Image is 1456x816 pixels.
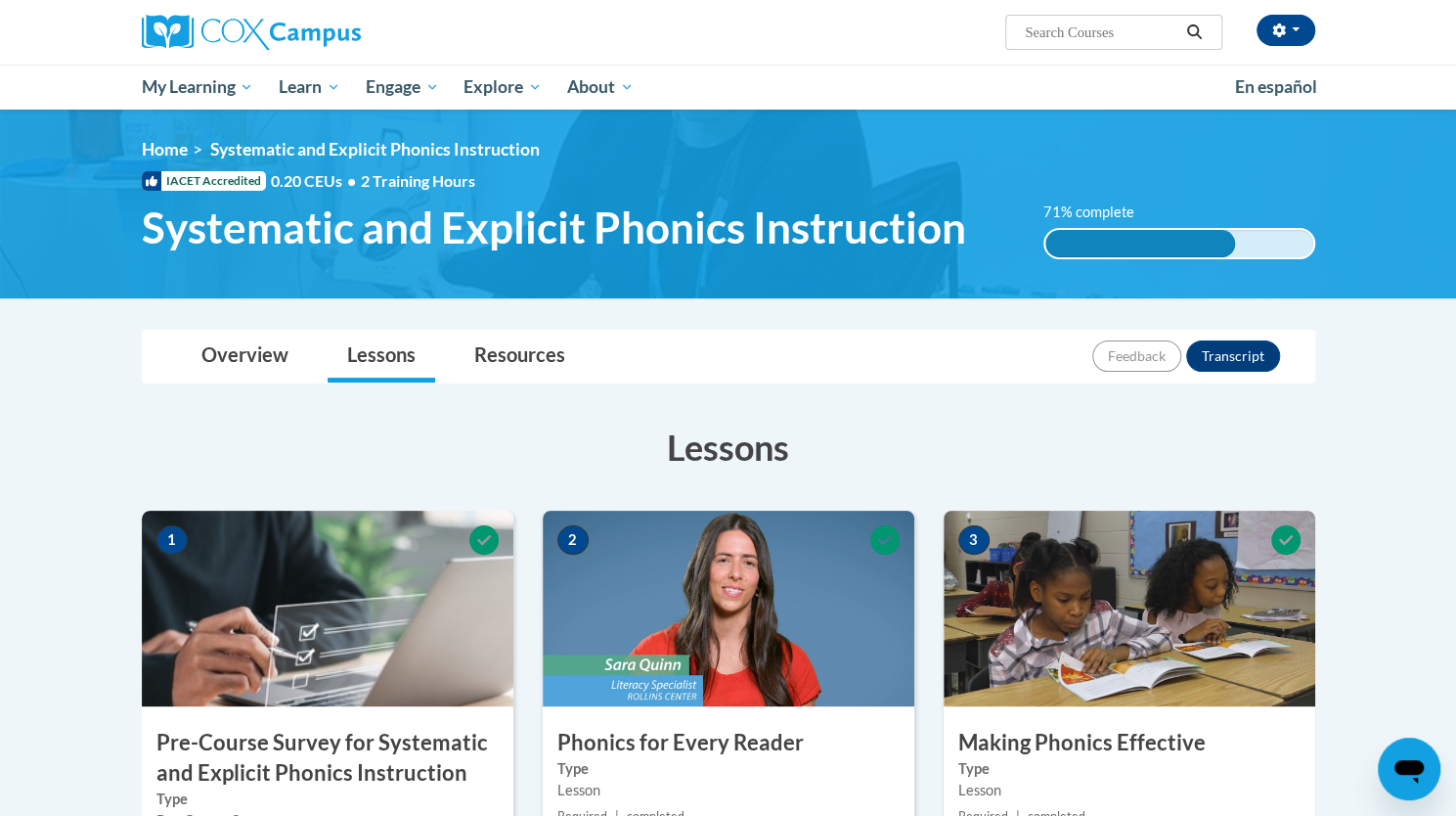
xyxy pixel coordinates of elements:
[142,171,266,191] span: IACET Accredited
[156,789,499,810] label: Type
[1023,21,1179,44] input: Search Courses
[1179,21,1209,44] button: Search
[554,65,646,110] a: About
[557,780,900,801] div: Lesson
[142,728,513,789] h3: Pre-Course Survey for Systematic and Explicit Phonics Instruction
[1235,76,1317,97] span: En español
[347,171,356,190] span: •
[543,728,914,758] h3: Phonics for Every Reader
[463,75,542,99] span: Explore
[129,65,267,110] a: My Learning
[156,525,188,555] span: 1
[451,65,554,110] a: Explore
[455,331,585,383] a: Resources
[1378,738,1440,800] iframe: Button to launch messaging window
[142,423,1315,472] h3: Lessons
[353,65,452,110] a: Engage
[958,758,1301,780] label: Type
[567,75,634,99] span: About
[1045,230,1235,257] div: 71% complete
[142,511,513,706] img: Course Image
[944,728,1315,758] h3: Making Phonics Effective
[182,331,308,383] a: Overview
[142,202,966,253] span: Systematic and Explicit Phonics Instruction
[944,511,1315,706] img: Course Image
[142,139,188,159] a: Home
[210,139,540,159] span: Systematic and Explicit Phonics Instruction
[328,331,435,383] a: Lessons
[142,15,361,50] img: Cox Campus
[1257,15,1315,46] button: Account Settings
[1092,340,1181,372] button: Feedback
[1222,67,1330,108] a: En español
[141,75,253,99] span: My Learning
[958,525,990,555] span: 3
[557,525,589,555] span: 2
[361,171,475,190] span: 2 Training Hours
[958,780,1301,801] div: Lesson
[557,758,900,780] label: Type
[543,511,914,706] img: Course Image
[112,65,1345,110] div: Main menu
[366,75,439,99] span: Engage
[1186,340,1280,372] button: Transcript
[266,65,353,110] a: Learn
[271,170,361,192] span: 0.20 CEUs
[279,75,340,99] span: Learn
[1043,202,1156,223] label: 71% complete
[142,15,513,50] a: Cox Campus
